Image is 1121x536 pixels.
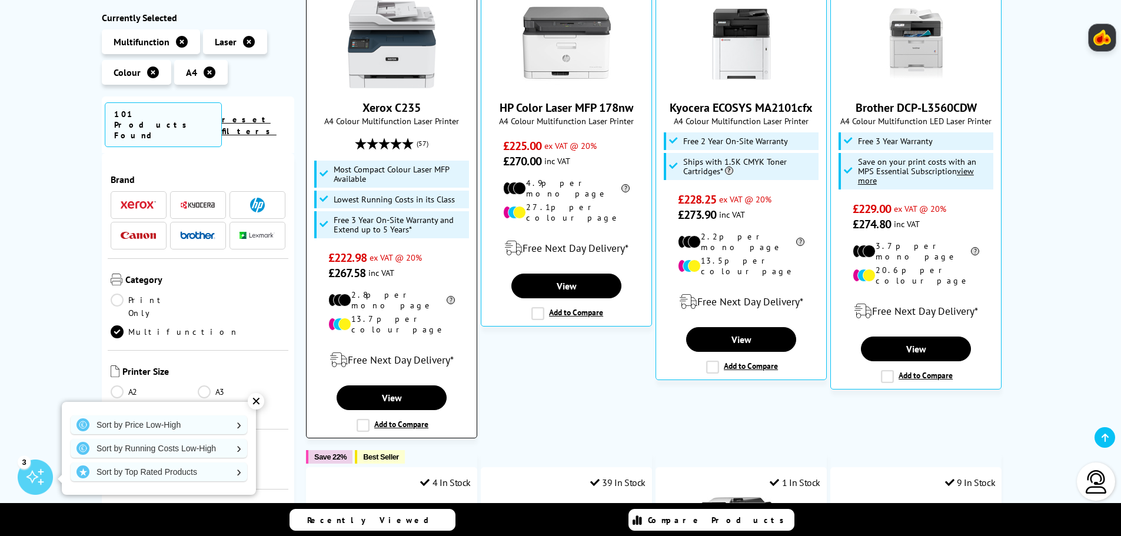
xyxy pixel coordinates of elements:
[348,79,436,91] a: Xerox C235
[678,231,804,252] li: 2.2p per mono page
[114,66,141,78] span: Colour
[250,198,265,212] img: HP
[180,198,215,212] a: Kyocera
[328,265,365,281] span: £267.58
[487,115,646,126] span: A4 Colour Multifunction Laser Printer
[239,198,275,212] a: HP
[334,215,467,234] span: Free 3 Year On-Site Warranty and Extend up to 5 Years*
[334,195,455,204] span: Lowest Running Costs in its Class
[853,265,979,286] li: 20.6p per colour page
[314,452,347,461] span: Save 22%
[328,314,455,335] li: 13.7p per colour page
[125,274,286,288] span: Category
[71,462,247,481] a: Sort by Top Rated Products
[312,344,471,377] div: modal_delivery
[121,232,156,239] img: Canon
[114,36,169,48] span: Multifunction
[102,12,295,24] div: Currently Selected
[523,79,611,91] a: HP Color Laser MFP 178nw
[420,477,471,488] div: 4 In Stock
[248,393,264,410] div: ✕
[511,274,621,298] a: View
[180,231,215,239] img: Brother
[662,285,820,318] div: modal_delivery
[357,419,428,432] label: Add to Compare
[648,515,790,525] span: Compare Products
[858,137,933,146] span: Free 3 Year Warranty
[662,115,820,126] span: A4 Colour Multifunction Laser Printer
[678,192,716,207] span: £228.25
[719,194,771,205] span: ex VAT @ 20%
[307,515,441,525] span: Recently Viewed
[290,509,455,531] a: Recently Viewed
[121,228,156,243] a: Canon
[881,370,953,383] label: Add to Compare
[894,218,920,229] span: inc VAT
[544,155,570,167] span: inc VAT
[686,327,796,352] a: View
[368,267,394,278] span: inc VAT
[503,178,630,199] li: 4.9p per mono page
[121,198,156,212] a: Xerox
[678,207,716,222] span: £273.90
[370,252,422,263] span: ex VAT @ 20%
[328,250,367,265] span: £222.98
[328,289,455,311] li: 2.8p per mono page
[121,201,156,209] img: Xerox
[706,361,778,374] label: Add to Compare
[858,156,976,186] span: Save on your print costs with an MPS Essential Subscription
[312,115,471,126] span: A4 Colour Multifunction Laser Printer
[487,232,646,265] div: modal_delivery
[837,295,995,328] div: modal_delivery
[362,100,421,115] a: Xerox C235
[334,165,467,184] span: Most Compact Colour Laser MFP Available
[180,201,215,209] img: Kyocera
[544,140,597,151] span: ex VAT @ 20%
[239,228,275,243] a: Lexmark
[111,325,239,338] a: Multifunction
[306,450,352,464] button: Save 22%
[837,115,995,126] span: A4 Colour Multifunction LED Laser Printer
[858,165,974,186] u: view more
[71,439,247,458] a: Sort by Running Costs Low-High
[337,385,446,410] a: View
[853,201,891,217] span: £229.00
[503,138,541,154] span: £225.00
[500,100,633,115] a: HP Color Laser MFP 178nw
[111,365,119,377] img: Printer Size
[590,477,646,488] div: 39 In Stock
[719,209,745,220] span: inc VAT
[180,228,215,243] a: Brother
[697,79,786,91] a: Kyocera ECOSYS MA2101cfx
[894,203,946,214] span: ex VAT @ 20%
[853,241,979,262] li: 3.7p per mono page
[18,455,31,468] div: 3
[111,174,286,185] span: Brand
[872,79,960,91] a: Brother DCP-L3560CDW
[861,337,970,361] a: View
[363,452,399,461] span: Best Seller
[628,509,794,531] a: Compare Products
[355,450,405,464] button: Best Seller
[683,157,816,176] span: Ships with 1.5K CMYK Toner Cartridges*
[856,100,977,115] a: Brother DCP-L3560CDW
[239,232,275,239] img: Lexmark
[770,477,820,488] div: 1 In Stock
[111,385,198,398] a: A2
[945,477,996,488] div: 9 In Stock
[853,217,891,232] span: £274.80
[417,132,428,155] span: (57)
[670,100,813,115] a: Kyocera ECOSYS MA2101cfx
[71,415,247,434] a: Sort by Price Low-High
[111,294,198,319] a: Print Only
[1085,470,1108,494] img: user-headset-light.svg
[678,255,804,277] li: 13.5p per colour page
[105,102,222,147] span: 101 Products Found
[683,137,788,146] span: Free 2 Year On-Site Warranty
[186,66,197,78] span: A4
[503,154,541,169] span: £270.00
[198,385,285,398] a: A3
[222,114,277,137] a: reset filters
[122,365,286,379] span: Printer Size
[111,274,122,285] img: Category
